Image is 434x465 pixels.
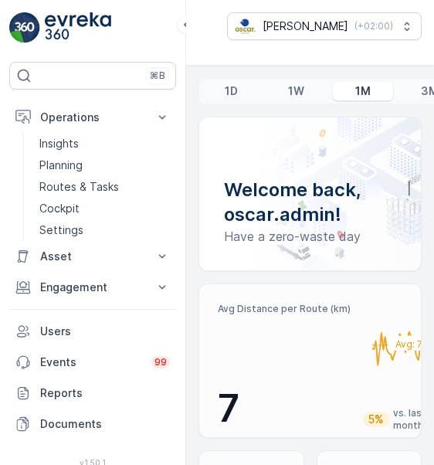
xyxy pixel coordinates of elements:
[154,356,167,368] p: 99
[9,347,176,378] a: Events99
[354,20,393,32] p: ( +02:00 )
[9,12,40,43] img: logo
[40,110,145,125] p: Operations
[9,241,176,272] button: Asset
[227,12,422,40] button: [PERSON_NAME](+02:00)
[9,272,176,303] button: Engagement
[40,280,145,295] p: Engagement
[40,324,170,339] p: Users
[9,102,176,133] button: Operations
[45,12,111,43] img: logo_light-DOdMpM7g.png
[225,83,238,99] p: 1D
[9,409,176,440] a: Documents
[40,416,170,432] p: Documents
[9,378,176,409] a: Reports
[40,385,170,401] p: Reports
[39,201,80,216] p: Cockpit
[367,412,385,427] p: 5%
[33,176,176,198] a: Routes & Tasks
[39,222,83,238] p: Settings
[39,136,79,151] p: Insights
[39,158,83,173] p: Planning
[224,178,396,227] p: Welcome back, oscar.admin!
[218,303,351,315] p: Avg Distance per Route (km)
[224,227,396,246] p: Have a zero-waste day
[9,316,176,347] a: Users
[288,83,304,99] p: 1W
[234,18,256,35] img: basis-logo_rgb2x.png
[33,198,176,219] a: Cockpit
[33,219,176,241] a: Settings
[39,179,119,195] p: Routes & Tasks
[33,154,176,176] a: Planning
[33,133,176,154] a: Insights
[355,83,371,99] p: 1M
[40,249,145,264] p: Asset
[40,355,142,370] p: Events
[150,70,165,82] p: ⌘B
[263,19,348,34] p: [PERSON_NAME]
[218,385,351,432] p: 7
